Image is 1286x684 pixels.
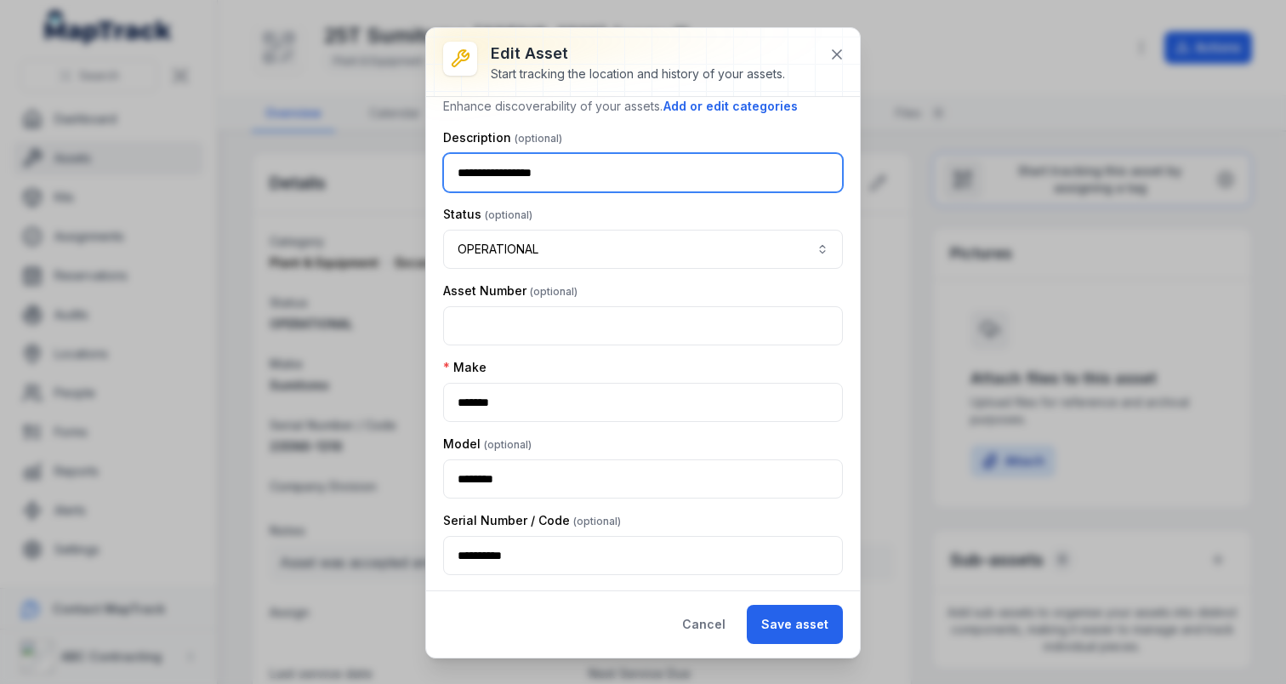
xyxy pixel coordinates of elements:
button: Cancel [668,605,740,644]
button: Add or edit categories [663,97,799,116]
p: Enhance discoverability of your assets. [443,97,843,116]
label: Model [443,436,532,453]
label: Description [443,129,562,146]
label: Registration [443,589,566,606]
label: Serial Number / Code [443,512,621,529]
div: Start tracking the location and history of your assets. [491,66,785,83]
label: Asset Number [443,282,578,299]
label: Make [443,359,487,376]
button: OPERATIONAL [443,230,843,269]
label: Status [443,206,532,223]
h3: Edit asset [491,42,785,66]
button: Save asset [747,605,843,644]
